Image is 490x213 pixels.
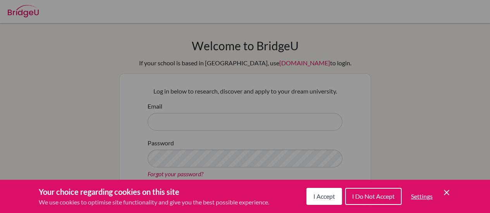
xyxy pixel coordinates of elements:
span: Settings [411,193,433,200]
h3: Your choice regarding cookies on this site [39,186,269,198]
span: I Accept [313,193,335,200]
span: I Do Not Accept [352,193,395,200]
p: We use cookies to optimise site functionality and give you the best possible experience. [39,198,269,207]
button: Save and close [442,188,451,197]
button: I Do Not Accept [345,188,402,205]
button: Settings [405,189,439,204]
button: I Accept [306,188,342,205]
